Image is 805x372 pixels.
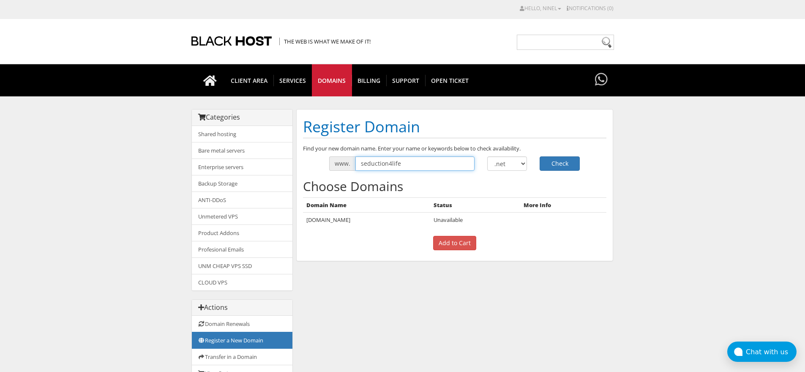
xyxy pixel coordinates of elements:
[312,75,352,86] span: Domains
[192,241,292,258] a: Profesional Emails
[386,75,426,86] span: Support
[192,159,292,175] a: Enterprise servers
[352,75,387,86] span: Billing
[303,179,606,193] h2: Choose Domains
[329,156,355,171] span: www.
[567,5,614,12] a: Notifications (0)
[425,75,475,86] span: Open Ticket
[303,116,606,138] h1: Register Domain
[433,236,476,250] input: Add to Cart
[192,142,292,159] a: Bare metal servers
[746,348,797,356] div: Chat with us
[279,38,371,45] span: The Web is what we make of it!
[192,257,292,274] a: UNM CHEAP VPS SSD
[303,213,430,227] td: [DOMAIN_NAME]
[192,191,292,208] a: ANTI-DDoS
[195,64,225,96] a: Go to homepage
[192,126,292,142] a: Shared hosting
[225,64,274,96] a: CLIENT AREA
[225,75,274,86] span: CLIENT AREA
[386,64,426,96] a: Support
[192,274,292,290] a: CLOUD VPS
[273,75,312,86] span: SERVICES
[312,64,352,96] a: Domains
[430,213,520,227] td: Unavailable
[273,64,312,96] a: SERVICES
[352,64,387,96] a: Billing
[517,35,614,50] input: Need help?
[192,224,292,241] a: Product Addons
[198,114,286,121] h3: Categories
[192,175,292,192] a: Backup Storage
[192,348,292,365] a: Transfer in a Domain
[593,64,610,96] a: Have questions?
[303,197,430,213] th: Domain Name
[192,316,292,332] a: Domain Renewals
[192,332,292,349] a: Register a New Domain
[192,208,292,225] a: Unmetered VPS
[303,145,606,152] p: Find your new domain name. Enter your name or keywords below to check availability.
[520,5,561,12] a: Hello, Ninel
[727,342,797,362] button: Chat with us
[425,64,475,96] a: Open Ticket
[198,304,286,312] h3: Actions
[540,156,580,171] button: Check
[520,197,606,213] th: More Info
[430,197,520,213] th: Status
